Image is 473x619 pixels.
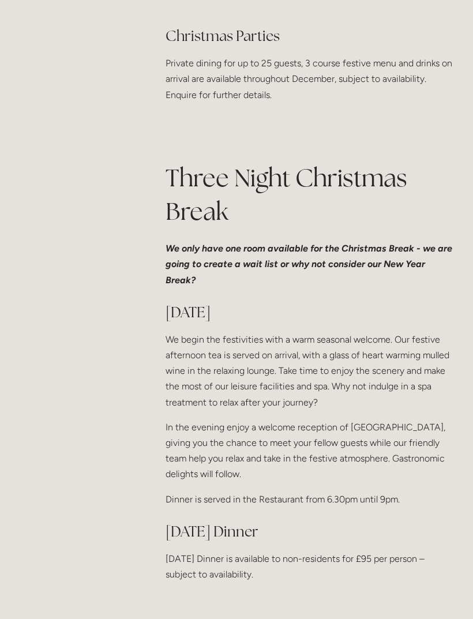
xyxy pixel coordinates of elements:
h2: [DATE] [166,302,455,322]
p: Dinner is served in the Restaurant from 6.30pm until 9pm. [166,492,455,507]
p: [DATE] Dinner is available to non-residents for £95 per person – subject to availability. [166,551,455,582]
p: We begin the festivities with a warm seasonal welcome. Our festive afternoon tea is served on arr... [166,332,455,410]
p: In the evening enjoy a welcome reception of [GEOGRAPHIC_DATA], giving you the chance to meet your... [166,419,455,482]
p: Private dining for up to 25 guests, 3 course festive menu and drinks on arrival are available thr... [166,55,455,103]
em: We only have one room available for the Christmas Break - we are going to create a wait list or w... [166,243,455,285]
h1: Three Night Christmas Break [166,127,455,228]
h2: [DATE] Dinner [166,522,455,542]
h2: Christmas Parties [166,26,455,46]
